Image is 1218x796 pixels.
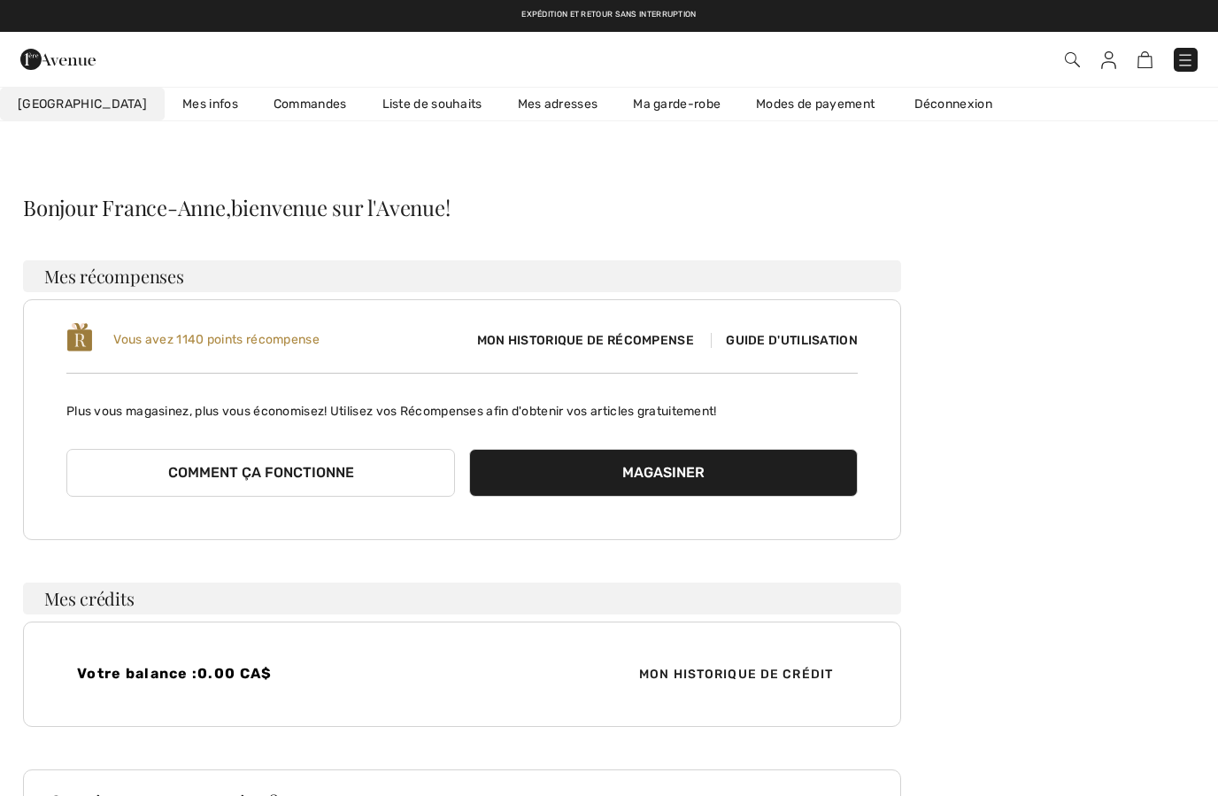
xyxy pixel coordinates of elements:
[66,388,858,421] p: Plus vous magasinez, plus vous économisez! Utilisez vos Récompenses afin d'obtenir vos articles g...
[197,665,272,682] span: 0.00 CA$
[20,50,96,66] a: 1ère Avenue
[66,321,93,353] img: loyalty_logo_r.svg
[77,665,451,682] h4: Votre balance :
[615,88,738,120] a: Ma garde-robe
[711,333,858,348] span: Guide d'utilisation
[365,88,500,120] a: Liste de souhaits
[23,197,901,218] div: Bonjour France-Anne,
[897,88,1028,120] a: Déconnexion
[463,331,708,350] span: Mon historique de récompense
[738,88,892,120] a: Modes de payement
[500,88,616,120] a: Mes adresses
[256,88,365,120] a: Commandes
[231,193,451,221] span: bienvenue sur l'Avenue!
[625,665,847,684] span: Mon historique de crédit
[20,42,96,77] img: 1ère Avenue
[23,260,901,292] h3: Mes récompenses
[1101,51,1116,69] img: Mes infos
[1065,52,1080,67] img: Recherche
[113,332,320,347] span: Vous avez 1140 points récompense
[66,449,455,497] button: Comment ça fonctionne
[18,95,147,113] span: [GEOGRAPHIC_DATA]
[1176,51,1194,69] img: Menu
[469,449,858,497] button: Magasiner
[165,88,256,120] a: Mes infos
[1137,51,1152,68] img: Panier d'achat
[23,583,901,614] h3: Mes crédits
